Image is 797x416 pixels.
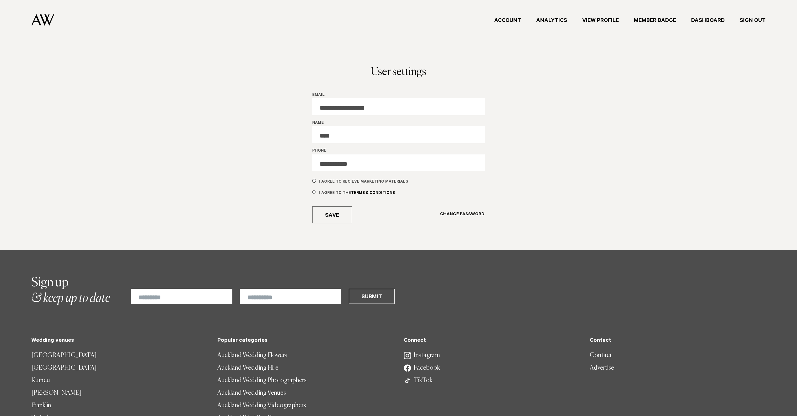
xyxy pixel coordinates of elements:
[217,338,393,344] h5: Popular categories
[31,399,207,412] a: Franklin
[31,349,207,362] a: [GEOGRAPHIC_DATA]
[31,277,69,289] span: Sign up
[31,362,207,374] a: [GEOGRAPHIC_DATA]
[684,16,732,24] a: Dashboard
[732,16,773,24] a: Sign Out
[312,121,324,126] label: Name
[217,362,393,374] a: Auckland Wedding Hire
[319,179,408,185] label: I agree to recieve marketing materials
[404,362,580,374] a: Facebook
[217,349,393,362] a: Auckland Wedding Flowers
[529,16,575,24] a: Analytics
[312,206,352,223] button: Save
[404,349,580,362] a: Instagram
[590,338,766,344] h5: Contact
[440,212,484,218] h6: Change Password
[217,399,393,412] a: Auckland Wedding Videographers
[487,16,529,24] a: Account
[312,93,325,98] label: Email
[575,16,626,24] a: View Profile
[590,349,766,362] a: Contact
[349,289,395,304] button: Submit
[312,148,326,154] label: Phone
[440,211,485,218] a: Change Password
[31,14,54,26] img: Auckland Weddings Logo
[351,191,395,195] a: Terms & Conditions
[31,374,207,387] a: Kumeu
[217,374,393,387] a: Auckland Wedding Photographers
[590,362,766,374] a: Advertise
[31,275,110,306] h2: & keep up to date
[31,387,207,399] a: [PERSON_NAME]
[31,338,207,344] h5: Wedding venues
[626,16,684,24] a: Member Badge
[319,191,395,196] label: I agree to the
[217,387,393,399] a: Auckland Wedding Venues
[312,67,485,77] h1: User settings
[404,338,580,344] h5: Connect
[404,374,580,387] a: TikTok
